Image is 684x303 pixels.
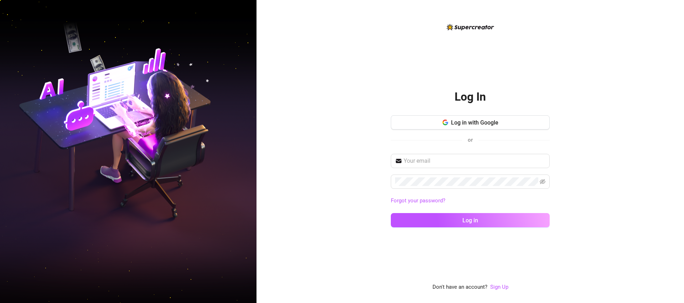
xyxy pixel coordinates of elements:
span: Don't have an account? [432,283,487,292]
button: Log in [391,213,550,227]
span: Log in with Google [451,119,498,126]
img: logo-BBDzfeDw.svg [447,24,494,30]
a: Forgot your password? [391,197,445,204]
h2: Log In [455,90,486,104]
a: Forgot your password? [391,197,550,205]
span: or [468,137,473,143]
a: Sign Up [490,283,508,292]
button: Log in with Google [391,115,550,130]
input: Your email [404,157,545,165]
a: Sign Up [490,284,508,290]
span: eye-invisible [540,179,545,185]
span: Log in [462,217,478,224]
